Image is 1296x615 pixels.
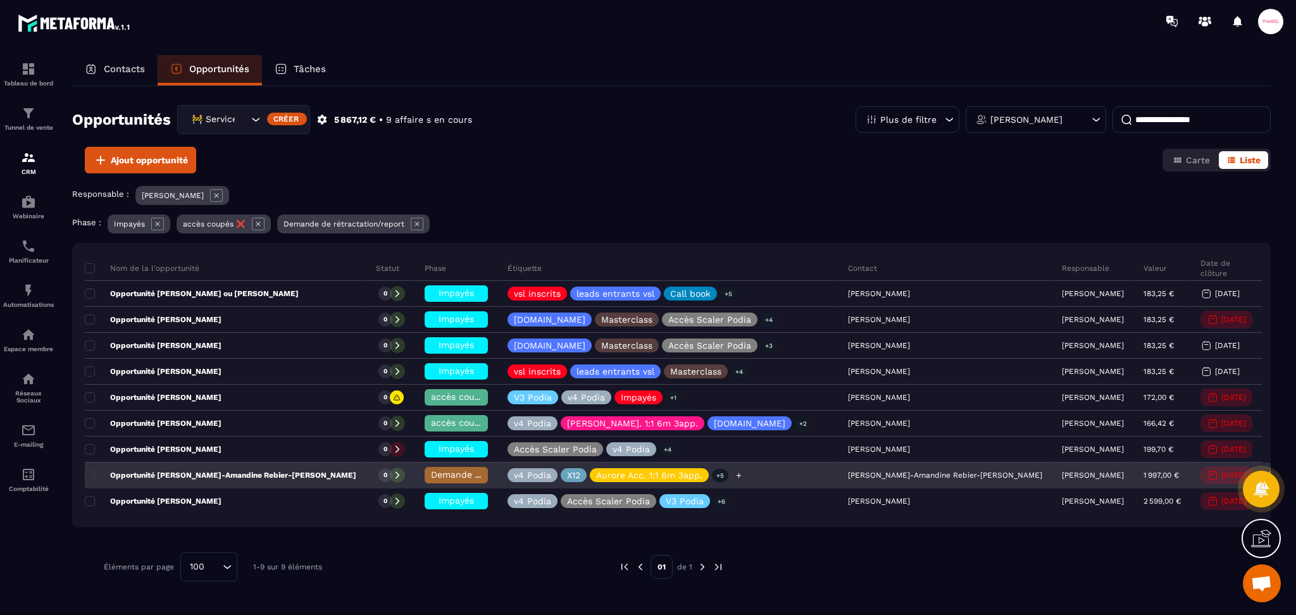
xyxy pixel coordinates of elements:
[209,560,220,574] input: Search for option
[85,444,221,454] p: Opportunité [PERSON_NAME]
[185,560,209,574] span: 100
[235,113,248,127] input: Search for option
[659,443,676,456] p: +4
[880,115,937,124] p: Plus de filtre
[334,114,376,126] p: 5 867,12 €
[697,561,708,573] img: next
[85,418,221,428] p: Opportunité [PERSON_NAME]
[85,496,221,506] p: Opportunité [PERSON_NAME]
[848,263,877,273] p: Contact
[439,444,474,454] span: Impayés
[3,124,54,131] p: Tunnel de vente
[1062,393,1124,402] p: [PERSON_NAME]
[514,367,561,376] p: vsl inscrits
[21,61,36,77] img: formation
[3,80,54,87] p: Tableau de bord
[3,257,54,264] p: Planificateur
[21,150,36,165] img: formation
[1240,155,1261,165] span: Liste
[1143,315,1174,324] p: 183,25 €
[1143,289,1174,298] p: 183,25 €
[85,470,356,480] p: Opportunité [PERSON_NAME]-Amandine Rebier-[PERSON_NAME]
[990,115,1062,124] p: [PERSON_NAME]
[3,213,54,220] p: Webinaire
[3,168,54,175] p: CRM
[670,367,721,376] p: Masterclass
[731,365,747,378] p: +4
[1143,471,1179,480] p: 1 997,00 €
[21,106,36,121] img: formation
[1143,445,1173,454] p: 199,70 €
[720,287,737,301] p: +5
[1062,471,1124,480] p: [PERSON_NAME]
[761,313,777,326] p: +4
[635,561,646,573] img: prev
[85,314,221,325] p: Opportunité [PERSON_NAME]
[601,315,652,324] p: Masterclass
[1143,393,1174,402] p: 172,00 €
[85,263,199,273] p: Nom de la l'opportunité
[1221,471,1246,480] p: [DATE]
[72,189,129,199] p: Responsable :
[294,63,326,75] p: Tâches
[1215,289,1240,298] p: [DATE]
[514,445,597,454] p: Accès Scaler Podia
[1221,419,1246,428] p: [DATE]
[383,419,387,428] p: 0
[104,63,145,75] p: Contacts
[431,392,504,402] span: accès coupés ❌
[3,413,54,457] a: emailemailE-mailing
[3,345,54,352] p: Espace membre
[3,390,54,404] p: Réseaux Sociaux
[3,362,54,413] a: social-networksocial-networkRéseaux Sociaux
[21,467,36,482] img: accountant
[383,497,387,506] p: 0
[253,562,322,571] p: 1-9 sur 9 éléments
[114,220,145,228] p: Impayés
[189,113,235,127] span: 🚧 Service Client
[3,229,54,273] a: schedulerschedulerPlanificateur
[514,289,561,298] p: vsl inscrits
[439,340,474,350] span: Impayés
[1062,445,1124,454] p: [PERSON_NAME]
[1186,155,1210,165] span: Carte
[596,471,702,480] p: Aurore Acc. 1:1 6m 3app.
[21,371,36,387] img: social-network
[576,367,654,376] p: leads entrants vsl
[621,393,656,402] p: Impayés
[425,263,446,273] p: Phase
[567,419,698,428] p: [PERSON_NAME]. 1:1 6m 3app.
[1221,445,1246,454] p: [DATE]
[383,393,387,402] p: 0
[713,561,724,573] img: next
[21,327,36,342] img: automations
[1143,263,1167,273] p: Valeur
[1062,497,1124,506] p: [PERSON_NAME]
[712,469,728,482] p: +5
[383,367,387,376] p: 0
[379,114,383,126] p: •
[283,220,404,228] p: Demande de rétractation/report
[3,273,54,318] a: automationsautomationsAutomatisations
[85,147,196,173] button: Ajout opportunité
[18,11,132,34] img: logo
[3,485,54,492] p: Comptabilité
[383,471,387,480] p: 0
[439,366,474,376] span: Impayés
[262,55,339,85] a: Tâches
[1062,419,1124,428] p: [PERSON_NAME]
[3,140,54,185] a: formationformationCRM
[714,419,785,428] p: [DOMAIN_NAME]
[3,318,54,362] a: automationsautomationsEspace membre
[439,288,474,298] span: Impayés
[21,194,36,209] img: automations
[713,495,730,508] p: +6
[514,419,551,428] p: v4 Podia
[386,114,472,126] p: 9 affaire s en cours
[383,341,387,350] p: 0
[1200,258,1252,278] p: Date de clôture
[619,561,630,573] img: prev
[3,52,54,96] a: formationformationTableau de bord
[514,315,585,324] p: [DOMAIN_NAME]
[508,263,542,273] p: Étiquette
